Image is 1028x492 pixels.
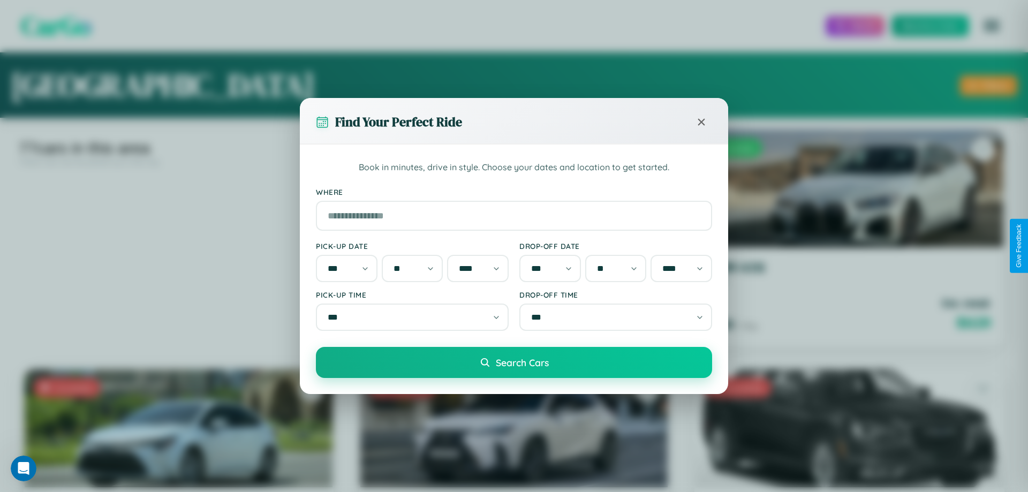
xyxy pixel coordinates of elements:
label: Where [316,187,712,196]
label: Drop-off Date [519,241,712,251]
p: Book in minutes, drive in style. Choose your dates and location to get started. [316,161,712,175]
button: Search Cars [316,347,712,378]
label: Drop-off Time [519,290,712,299]
label: Pick-up Time [316,290,509,299]
span: Search Cars [496,357,549,368]
label: Pick-up Date [316,241,509,251]
h3: Find Your Perfect Ride [335,113,462,131]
